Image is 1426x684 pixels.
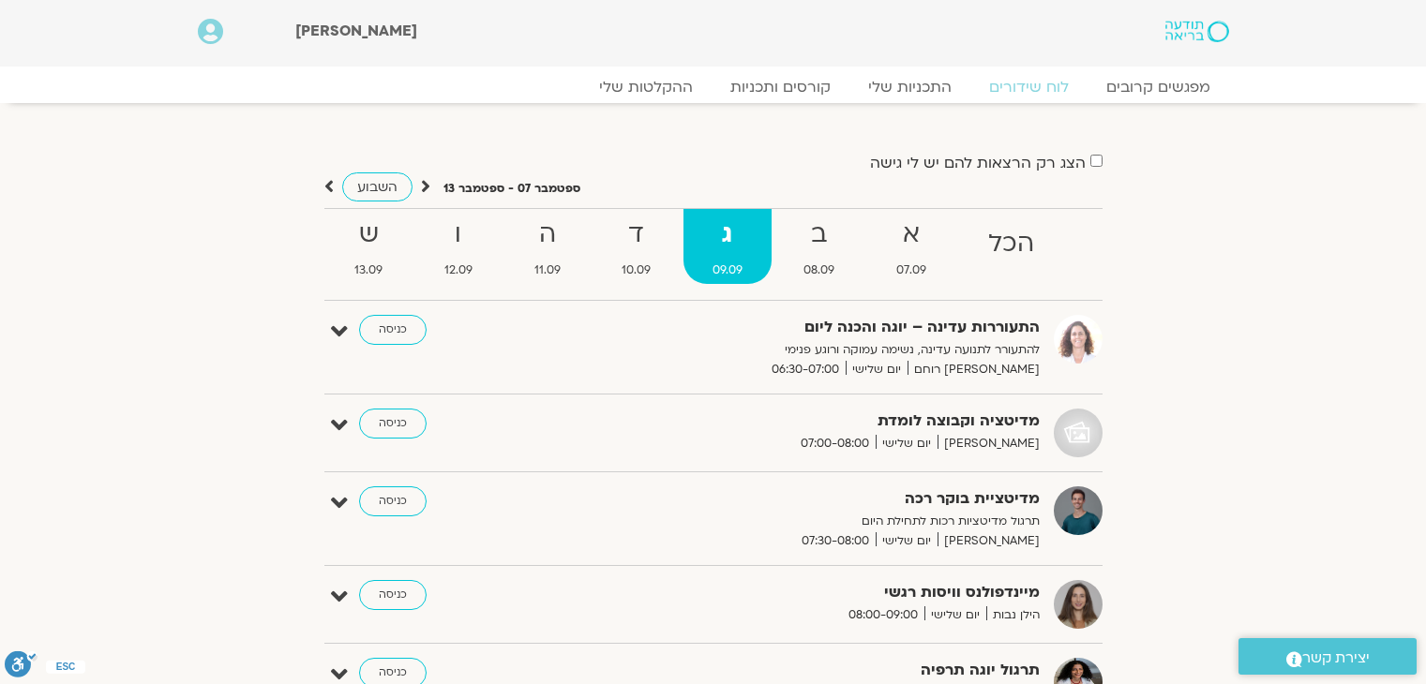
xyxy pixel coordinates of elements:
a: א07.09 [867,209,955,284]
span: 08.09 [775,260,864,280]
strong: ד [593,214,680,256]
a: ההקלטות שלי [580,78,712,97]
strong: מדיטציית בוקר רכה [580,486,1040,512]
a: יצירת קשר [1238,638,1417,675]
p: תרגול מדיטציות רכות לתחילת היום [580,512,1040,531]
a: ה11.09 [505,209,590,284]
nav: Menu [198,78,1229,97]
a: כניסה [359,486,427,516]
a: כניסה [359,409,427,439]
span: 12.09 [415,260,502,280]
a: הכל [959,209,1063,284]
a: קורסים ותכניות [712,78,849,97]
span: יום שלישי [924,605,986,625]
span: 06:30-07:00 [765,360,846,379]
span: [PERSON_NAME] [938,434,1040,454]
span: 13.09 [326,260,413,280]
a: ב08.09 [775,209,864,284]
span: יצירת קשר [1302,646,1370,671]
p: ספטמבר 07 - ספטמבר 13 [443,179,580,199]
span: יום שלישי [876,531,938,551]
strong: מיינדפולנס וויסות רגשי [580,580,1040,605]
a: לוח שידורים [970,78,1088,97]
a: ו12.09 [415,209,502,284]
span: 11.09 [505,260,590,280]
a: ג09.09 [683,209,772,284]
strong: ש [326,214,413,256]
span: 07.09 [867,260,955,280]
a: כניסה [359,580,427,610]
span: יום שלישי [846,360,908,379]
span: 07:30-08:00 [795,531,876,551]
span: 10.09 [593,260,680,280]
a: ד10.09 [593,209,680,284]
span: [PERSON_NAME] [295,21,417,41]
a: השבוע [342,172,413,201]
span: [PERSON_NAME] רוחם [908,360,1040,379]
strong: ה [505,214,590,256]
strong: מדיטציה וקבוצה לומדת [580,409,1040,434]
a: התכניות שלי [849,78,970,97]
span: הילן נבות [986,605,1040,625]
span: 09.09 [683,260,772,280]
a: ש13.09 [326,209,413,284]
strong: התעוררות עדינה – יוגה והכנה ליום [580,315,1040,340]
strong: ב [775,214,864,256]
label: הצג רק הרצאות להם יש לי גישה [870,155,1086,171]
strong: ג [683,214,772,256]
strong: תרגול יוגה תרפיה [580,658,1040,683]
strong: א [867,214,955,256]
span: 07:00-08:00 [794,434,876,454]
span: 08:00-09:00 [842,605,924,625]
p: להתעורר לתנועה עדינה, נשימה עמוקה ורוגע פנימי [580,340,1040,360]
span: [PERSON_NAME] [938,531,1040,551]
span: יום שלישי [876,434,938,454]
a: כניסה [359,315,427,345]
a: מפגשים קרובים [1088,78,1229,97]
strong: הכל [959,223,1063,265]
strong: ו [415,214,502,256]
span: השבוע [357,178,398,196]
